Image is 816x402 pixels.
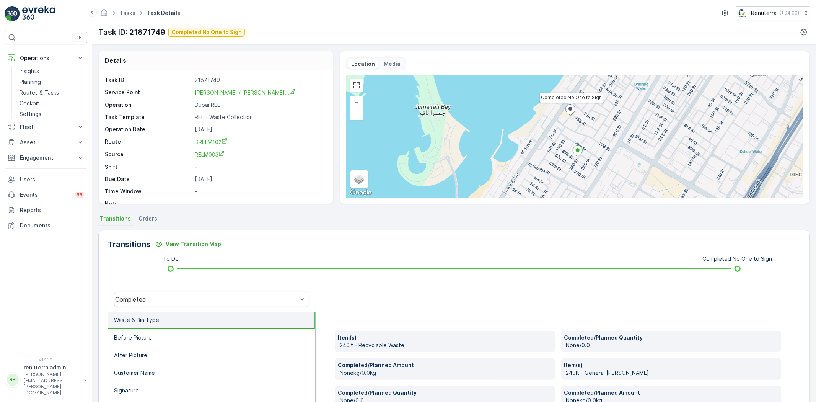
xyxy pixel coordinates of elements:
span: − [355,110,358,117]
p: Fleet [20,123,72,131]
p: Operations [20,54,72,62]
a: Cockpit [16,98,87,109]
p: Before Picture [114,334,152,342]
p: Events [20,191,70,199]
p: Transitions [108,239,150,250]
a: View Fullscreen [351,80,362,91]
p: Dubai REL [195,101,325,109]
p: After Picture [114,351,147,359]
img: Screenshot_2024-07-26_at_13.33.01.png [736,9,748,17]
a: Documents [5,218,87,233]
span: Orders [138,215,157,222]
p: 240lt - General [PERSON_NAME] [566,369,779,377]
p: Task ID: 21871749 [98,26,165,38]
a: DRELM102 [195,138,325,146]
p: Shift [105,163,192,171]
p: - [195,163,325,171]
button: Asset [5,135,87,150]
span: RELM003 [195,151,225,158]
button: Completed No One to Sign [168,28,245,37]
div: RR [7,374,19,386]
p: Planning [20,78,41,86]
button: Operations [5,51,87,66]
img: logo [5,6,20,21]
span: DRELM102 [195,139,228,145]
a: Zoom Out [351,108,362,119]
a: Open this area in Google Maps (opens a new window) [348,188,373,198]
div: Completed [115,296,298,303]
a: Layers [351,171,368,188]
span: v 1.51.0 [5,358,87,362]
img: Google [348,188,373,198]
p: Task ID [105,76,192,84]
p: Operation Date [105,126,192,133]
p: Route [105,138,192,146]
p: Details [105,56,126,65]
p: Item(s) [338,334,552,342]
button: Engagement [5,150,87,165]
p: ⌘B [74,34,82,41]
a: Settings [16,109,87,119]
p: View Transition Map [166,240,221,248]
p: Task Template [105,113,192,121]
p: Routes & Tasks [20,89,59,96]
p: Settings [20,110,41,118]
p: Completed/Planned Amount [564,389,779,397]
p: Completed No One to Sign [703,255,772,263]
span: Transitions [100,215,131,222]
a: Tasks [120,10,135,16]
p: Renuterra [751,9,777,17]
p: None/0.0 [566,342,779,349]
a: RELM003 [195,150,325,159]
p: Completed No One to Sign [171,28,242,36]
p: Reports [20,206,84,214]
p: ( +04:00 ) [780,10,799,16]
p: Waste & Bin Type [114,316,159,324]
p: Engagement [20,154,72,162]
a: Homepage [100,11,108,18]
p: Service Point [105,88,192,96]
p: Due Date [105,175,192,183]
p: 99 [77,192,83,198]
img: logo_light-DOdMpM7g.png [22,6,55,21]
p: Source [105,150,192,159]
a: Users [5,172,87,187]
p: Users [20,176,84,183]
p: 240lt - Recyclable Waste [340,342,552,349]
p: Documents [20,222,84,229]
p: Location [351,60,375,68]
p: 21871749 [195,76,325,84]
span: Task Details [145,9,182,17]
p: Nonekg/0.0kg [340,369,552,377]
a: Insights [16,66,87,77]
a: Planning [16,77,87,87]
a: Reports [5,203,87,218]
p: [DATE] [195,175,325,183]
p: - [195,188,325,195]
p: Note [105,200,192,208]
a: Khalil Ibrahim / Umm Suqeim Ro... [195,88,295,96]
p: Operation [105,101,192,109]
button: RRrenuterra.admin[PERSON_NAME][EMAIL_ADDRESS][PERSON_NAME][DOMAIN_NAME] [5,364,87,396]
p: [DATE] [195,126,325,133]
p: REL - Waste Collection [195,113,325,121]
button: View Transition Map [150,238,226,250]
span: [PERSON_NAME] / [PERSON_NAME]... [195,89,295,96]
button: Renuterra(+04:00) [736,6,810,20]
p: To Do [163,255,179,263]
p: Signature [114,387,139,394]
p: renuterra.admin [24,364,81,371]
p: [PERSON_NAME][EMAIL_ADDRESS][PERSON_NAME][DOMAIN_NAME] [24,371,81,396]
span: + [355,99,358,105]
p: - [195,200,325,208]
p: Asset [20,139,72,146]
p: Media [384,60,401,68]
a: Zoom In [351,96,362,108]
a: Events99 [5,187,87,203]
button: Fleet [5,119,87,135]
p: Completed/Planned Amount [338,361,552,369]
p: Completed/Planned Quantity [564,334,779,342]
p: Insights [20,67,39,75]
p: Customer Name [114,369,155,377]
p: Time Window [105,188,192,195]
